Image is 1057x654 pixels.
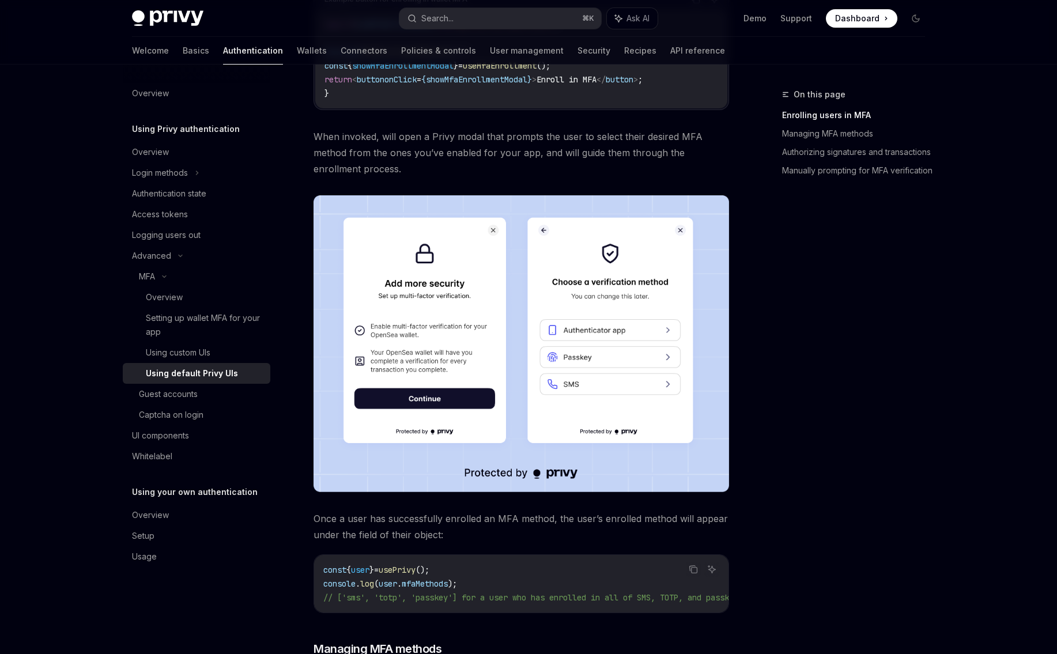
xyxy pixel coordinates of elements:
[139,270,155,283] div: MFA
[633,74,638,85] span: >
[146,290,183,304] div: Overview
[132,166,188,180] div: Login methods
[597,74,606,85] span: </
[132,228,201,242] div: Logging users out
[374,579,379,589] span: (
[123,308,270,342] a: Setting up wallet MFA for your app
[314,511,729,543] span: Once a user has successfully enrolled an MFA method, the user’s enrolled method will appear under...
[835,13,879,24] span: Dashboard
[132,37,169,65] a: Welcome
[638,74,643,85] span: ;
[369,565,374,575] span: }
[123,446,270,467] a: Whitelabel
[123,142,270,162] a: Overview
[324,74,352,85] span: return
[607,8,658,29] button: Ask AI
[384,74,417,85] span: onClick
[146,311,263,339] div: Setting up wallet MFA for your app
[351,565,369,575] span: user
[417,74,421,85] span: =
[297,37,327,65] a: Wallets
[402,579,448,589] span: mfaMethods
[341,37,387,65] a: Connectors
[416,565,429,575] span: ();
[146,366,238,380] div: Using default Privy UIs
[448,579,457,589] span: );
[352,74,357,85] span: <
[670,37,725,65] a: API reference
[132,529,154,543] div: Setup
[123,546,270,567] a: Usage
[132,122,240,136] h5: Using Privy authentication
[577,37,610,65] a: Security
[782,143,934,161] a: Authorizing signatures and transactions
[132,249,171,263] div: Advanced
[537,74,597,85] span: Enroll in MFA
[826,9,897,28] a: Dashboard
[132,207,188,221] div: Access tokens
[346,565,351,575] span: {
[123,225,270,245] a: Logging users out
[379,565,416,575] span: usePrivy
[782,106,934,124] a: Enrolling users in MFA
[582,14,594,23] span: ⌘ K
[624,37,656,65] a: Recipes
[139,387,198,401] div: Guest accounts
[794,88,845,101] span: On this page
[146,346,210,360] div: Using custom UIs
[532,74,537,85] span: >
[132,429,189,443] div: UI components
[907,9,925,28] button: Toggle dark mode
[123,405,270,425] a: Captcha on login
[183,37,209,65] a: Basics
[323,592,757,603] span: // ['sms', 'totp', 'passkey'] for a user who has enrolled in all of SMS, TOTP, and passkey MFA
[123,183,270,204] a: Authentication state
[132,145,169,159] div: Overview
[132,86,169,100] div: Overview
[324,88,329,99] span: }
[782,124,934,143] a: Managing MFA methods
[626,13,650,24] span: Ask AI
[132,10,203,27] img: dark logo
[123,384,270,405] a: Guest accounts
[606,74,633,85] span: button
[454,61,458,71] span: }
[123,526,270,546] a: Setup
[132,550,157,564] div: Usage
[139,408,203,422] div: Captcha on login
[537,61,550,71] span: ();
[743,13,767,24] a: Demo
[356,579,360,589] span: .
[132,449,172,463] div: Whitelabel
[458,61,463,71] span: =
[686,562,701,577] button: Copy the contents from the code block
[348,61,352,71] span: {
[314,195,729,492] img: images/MFA.png
[324,61,348,71] span: const
[123,83,270,104] a: Overview
[704,562,719,577] button: Ask AI
[132,187,206,201] div: Authentication state
[132,485,258,499] h5: Using your own authentication
[379,579,397,589] span: user
[421,12,454,25] div: Search...
[782,161,934,180] a: Manually prompting for MFA verification
[132,508,169,522] div: Overview
[323,565,346,575] span: const
[123,342,270,363] a: Using custom UIs
[123,287,270,308] a: Overview
[463,61,537,71] span: useMfaEnrollment
[223,37,283,65] a: Authentication
[123,505,270,526] a: Overview
[421,74,426,85] span: {
[490,37,564,65] a: User management
[123,363,270,384] a: Using default Privy UIs
[374,565,379,575] span: =
[360,579,374,589] span: log
[780,13,812,24] a: Support
[352,61,454,71] span: showMfaEnrollmentModal
[527,74,532,85] span: }
[314,128,729,177] span: When invoked, will open a Privy modal that prompts the user to select their desired MFA method fr...
[426,74,527,85] span: showMfaEnrollmentModal
[399,8,601,29] button: Search...⌘K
